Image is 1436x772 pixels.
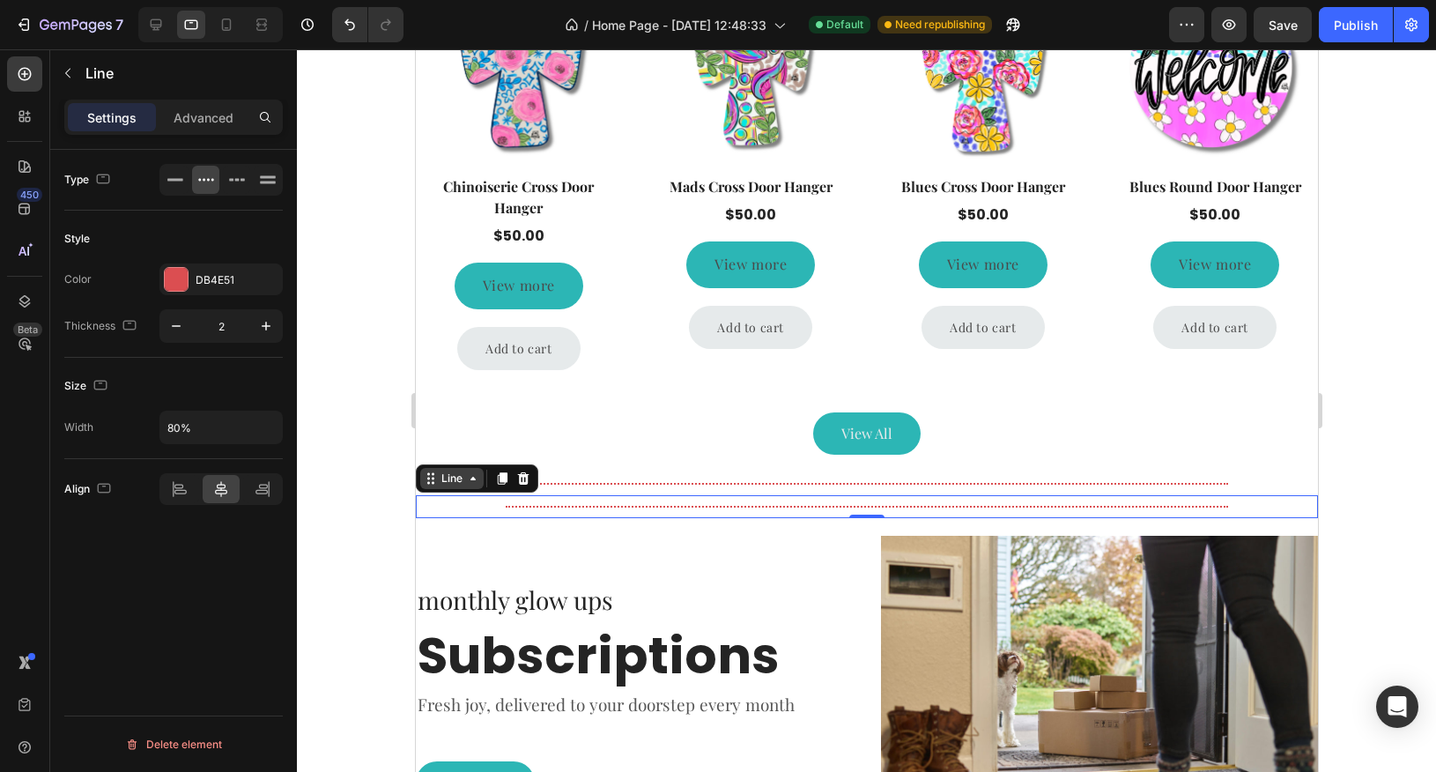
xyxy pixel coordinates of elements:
div: DB4E51 [196,272,278,288]
p: monthly glow ups [2,535,436,567]
h2: Mads Cross Door Hanger [233,125,439,150]
div: Add to cart [766,267,833,289]
button: View more [270,192,399,239]
div: $50.00 [307,153,362,178]
iframe: Design area [416,49,1318,772]
button: View more [503,192,632,239]
h2: Blues Round Door Hanger [697,125,903,150]
div: Line [22,421,50,437]
span: Home Page - [DATE] 12:48:33 [592,16,766,34]
div: Add to cart [301,267,368,289]
div: Add to cart [534,267,601,289]
div: Delete element [125,734,222,755]
button: Save [1254,7,1312,42]
div: Beta [13,323,42,337]
div: Undo/Redo [332,7,403,42]
div: Style [64,231,90,247]
button: Add to cart [273,256,396,300]
div: View All [426,374,477,395]
span: / [584,16,588,34]
button: 7 [7,7,131,42]
span: Default [826,17,863,33]
p: Advanced [174,108,233,127]
div: Size [64,375,111,398]
div: Color [64,271,92,287]
h2: Blues Cross Door Hanger [464,125,670,150]
p: Fresh joy, delivered to your doorstep every month [2,642,436,668]
button: Publish [1319,7,1393,42]
div: Thickness [64,315,140,338]
p: 7 [115,14,123,35]
div: $50.00 [540,153,595,178]
input: Auto [160,412,282,443]
div: View more [531,203,603,228]
div: Publish [1334,16,1378,34]
div: Width [64,419,93,435]
div: $50.00 [772,153,826,178]
a: View All [397,363,505,405]
div: View more [299,203,371,228]
div: Type [64,168,114,192]
button: Delete element [64,731,283,759]
div: View more [763,203,835,228]
button: Add to cart [737,256,861,300]
button: Add to cart [506,256,629,300]
p: Line [85,63,276,84]
button: View more [735,192,863,239]
div: Open Intercom Messenger [1376,686,1418,728]
div: Align [64,478,115,501]
span: Save [1269,18,1298,33]
div: 450 [17,188,42,202]
p: Settings [87,108,137,127]
span: Need republishing [895,17,985,33]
